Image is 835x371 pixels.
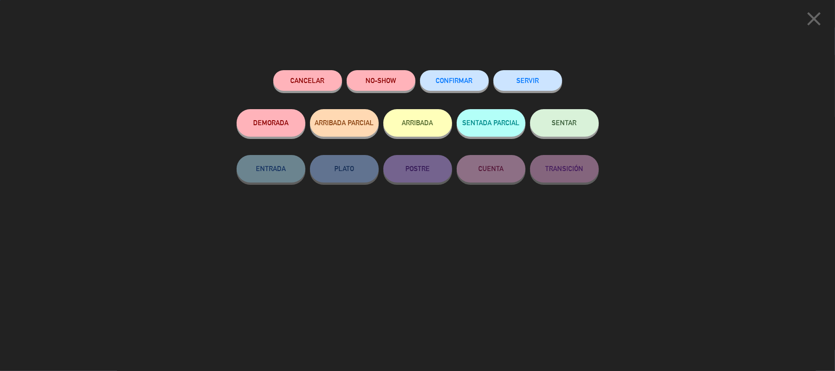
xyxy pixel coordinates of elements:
[457,109,525,137] button: SENTADA PARCIAL
[457,155,525,183] button: CUENTA
[237,109,305,137] button: DEMORADA
[530,109,599,137] button: SENTAR
[552,119,577,127] span: SENTAR
[310,155,379,183] button: PLATO
[530,155,599,183] button: TRANSICIÓN
[493,70,562,91] button: SERVIR
[347,70,415,91] button: NO-SHOW
[800,7,828,34] button: close
[383,109,452,137] button: ARRIBADA
[310,109,379,137] button: ARRIBADA PARCIAL
[420,70,489,91] button: CONFIRMAR
[315,119,374,127] span: ARRIBADA PARCIAL
[436,77,473,84] span: CONFIRMAR
[383,155,452,183] button: POSTRE
[237,155,305,183] button: ENTRADA
[802,7,825,30] i: close
[273,70,342,91] button: Cancelar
